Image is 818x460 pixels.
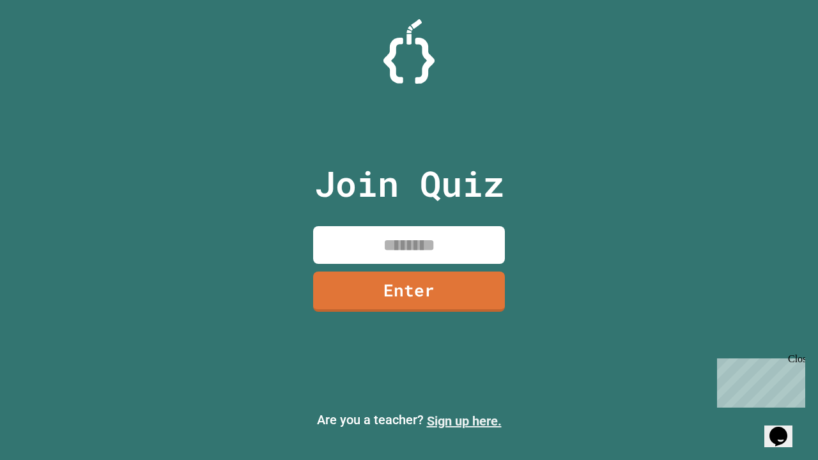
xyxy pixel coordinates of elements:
a: Enter [313,272,505,312]
div: Chat with us now!Close [5,5,88,81]
a: Sign up here. [427,413,502,429]
img: Logo.svg [383,19,435,84]
iframe: chat widget [764,409,805,447]
iframe: chat widget [712,353,805,408]
p: Join Quiz [314,157,504,210]
p: Are you a teacher? [10,410,808,431]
